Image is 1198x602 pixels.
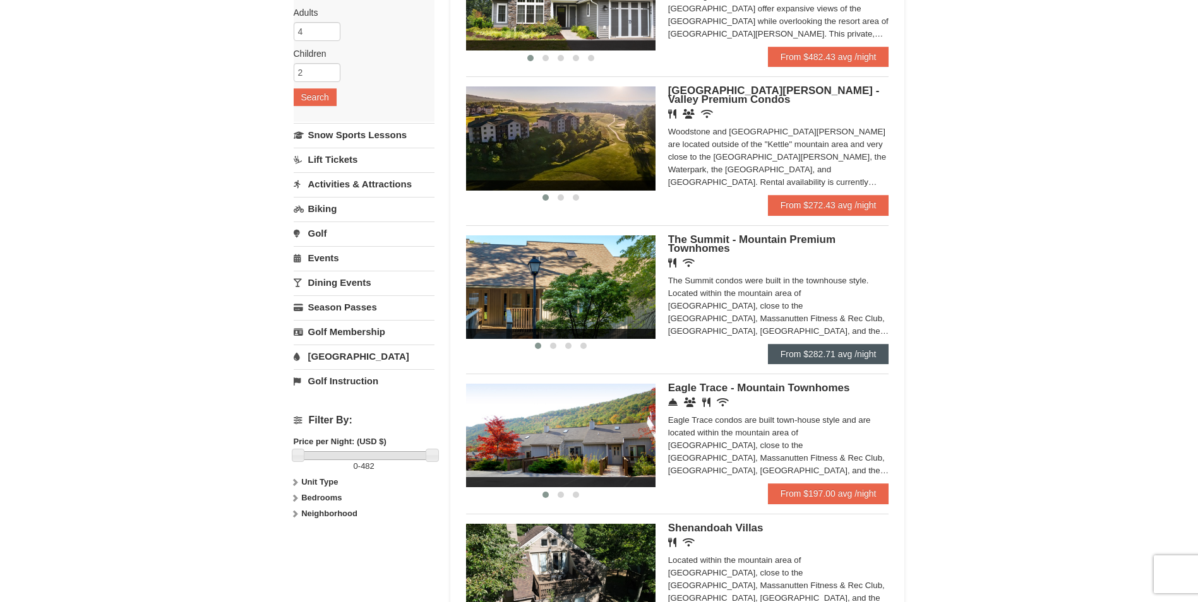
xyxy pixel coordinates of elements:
a: Biking [294,197,434,220]
a: Events [294,246,434,269]
a: From $282.71 avg /night [768,344,889,364]
strong: Bedrooms [301,493,342,502]
i: Wireless Internet (free) [683,258,695,268]
i: Restaurant [668,109,676,119]
button: Search [294,88,337,106]
strong: Neighborhood [301,509,357,518]
a: Golf Membership [294,320,434,343]
strong: Price per Night: (USD $) [294,437,386,446]
a: Golf [294,221,434,245]
strong: Unit Type [301,477,338,487]
span: 0 [354,461,358,471]
span: The Summit - Mountain Premium Townhomes [668,233,836,254]
i: Concierge Desk [668,398,678,407]
div: Eagle Trace condos are built town-house style and are located within the mountain area of [GEOGRA... [668,414,889,477]
h4: Filter By: [294,415,434,426]
a: Activities & Attractions [294,172,434,196]
a: Golf Instruction [294,369,434,392]
div: The Summit condos were built in the townhouse style. Located within the mountain area of [GEOGRAP... [668,274,889,338]
a: From $272.43 avg /night [768,195,889,215]
i: Restaurant [702,398,710,407]
a: [GEOGRAPHIC_DATA] [294,345,434,368]
a: Snow Sports Lessons [294,123,434,146]
i: Wireless Internet (free) [683,538,695,547]
label: Adults [294,6,425,19]
i: Wireless Internet (free) [717,398,729,407]
a: Dining Events [294,271,434,294]
i: Restaurant [668,538,676,547]
i: Restaurant [668,258,676,268]
a: Season Passes [294,295,434,319]
span: Shenandoah Villas [668,522,764,534]
a: From $197.00 avg /night [768,483,889,504]
span: Eagle Trace - Mountain Townhomes [668,382,850,394]
label: - [294,460,434,473]
i: Conference Facilities [684,398,696,407]
a: Lift Tickets [294,148,434,171]
span: [GEOGRAPHIC_DATA][PERSON_NAME] - Valley Premium Condos [668,85,880,105]
label: Children [294,47,425,60]
a: From $482.43 avg /night [768,47,889,67]
span: 482 [361,461,374,471]
div: Woodstone and [GEOGRAPHIC_DATA][PERSON_NAME] are located outside of the "Kettle" mountain area an... [668,126,889,189]
i: Wireless Internet (free) [701,109,713,119]
i: Banquet Facilities [683,109,695,119]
